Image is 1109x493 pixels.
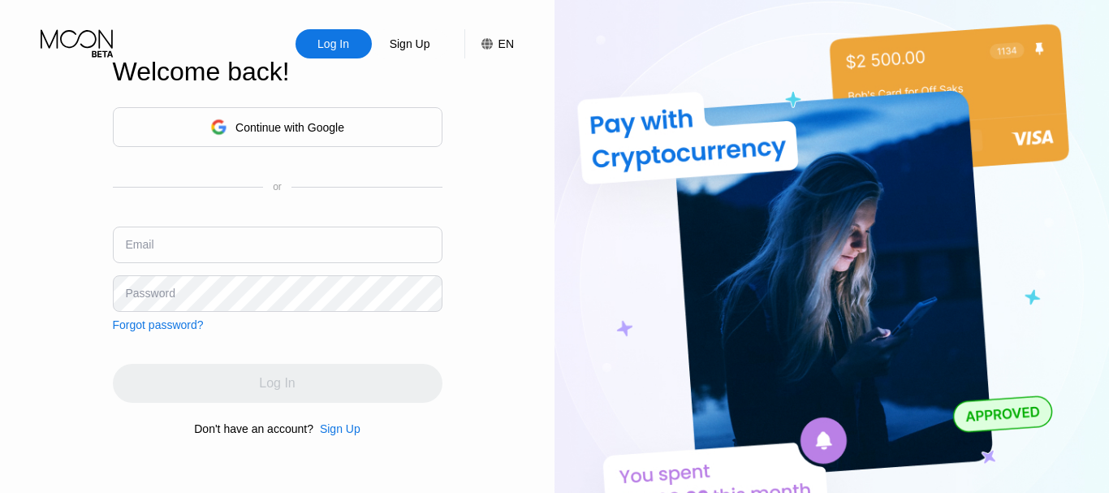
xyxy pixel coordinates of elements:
[316,36,351,52] div: Log In
[194,422,313,435] div: Don't have an account?
[113,318,204,331] div: Forgot password?
[313,422,360,435] div: Sign Up
[273,181,282,192] div: or
[498,37,514,50] div: EN
[113,107,442,147] div: Continue with Google
[464,29,514,58] div: EN
[296,29,372,58] div: Log In
[126,287,175,300] div: Password
[372,29,448,58] div: Sign Up
[126,238,154,251] div: Email
[235,121,344,134] div: Continue with Google
[388,36,432,52] div: Sign Up
[113,57,442,87] div: Welcome back!
[320,422,360,435] div: Sign Up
